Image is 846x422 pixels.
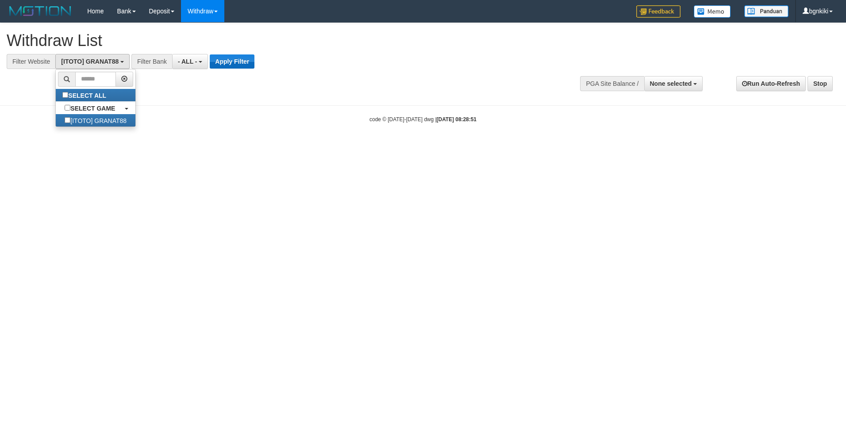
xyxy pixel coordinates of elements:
[650,80,692,87] span: None selected
[62,92,68,98] input: SELECT ALL
[744,5,788,17] img: panduan.png
[172,54,208,69] button: - ALL -
[437,116,477,123] strong: [DATE] 08:28:51
[7,54,55,69] div: Filter Website
[61,58,119,65] span: [ITOTO] GRANAT88
[70,105,115,112] b: SELECT GAME
[636,5,681,18] img: Feedback.jpg
[694,5,731,18] img: Button%20Memo.svg
[178,58,197,65] span: - ALL -
[808,76,833,91] a: Stop
[580,76,644,91] div: PGA Site Balance /
[736,76,806,91] a: Run Auto-Refresh
[369,116,477,123] small: code © [DATE]-[DATE] dwg |
[55,54,130,69] button: [ITOTO] GRANAT88
[7,32,555,50] h1: Withdraw List
[56,114,135,127] label: [ITOTO] GRANAT88
[210,54,254,69] button: Apply Filter
[644,76,703,91] button: None selected
[7,4,74,18] img: MOTION_logo.png
[56,102,135,114] a: SELECT GAME
[65,117,70,123] input: [ITOTO] GRANAT88
[56,89,115,101] label: SELECT ALL
[65,105,70,111] input: SELECT GAME
[131,54,172,69] div: Filter Bank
